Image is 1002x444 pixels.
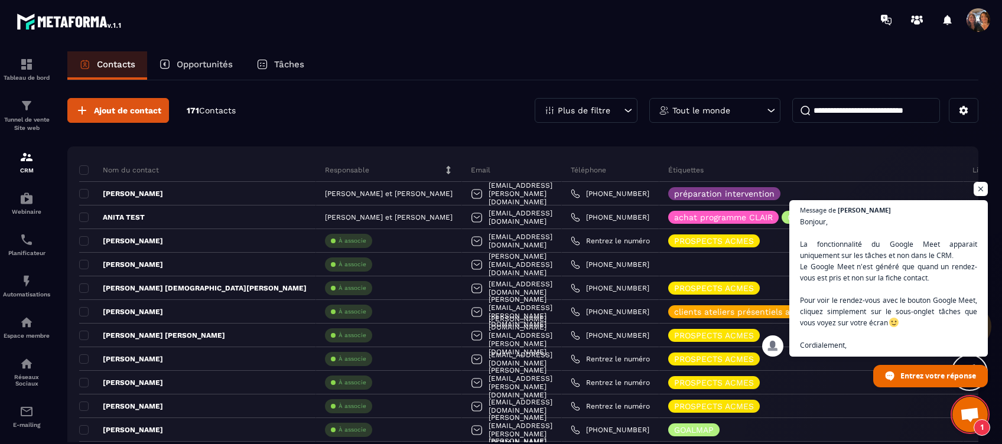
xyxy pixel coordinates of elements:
img: formation [19,150,34,164]
a: Tâches [245,51,316,80]
p: [PERSON_NAME] [79,354,163,364]
p: PROSPECTS ACMES [674,355,754,363]
img: formation [19,57,34,71]
p: PROSPECTS ACMES [674,284,754,292]
p: Tableau de bord [3,74,50,81]
span: Contacts [199,106,236,115]
p: [PERSON_NAME] [79,307,163,316]
img: logo [17,11,123,32]
img: email [19,404,34,419]
p: À associe [339,402,366,410]
a: automationsautomationsEspace membre [3,306,50,348]
p: À associe [339,308,366,316]
span: Entrez votre réponse [900,365,976,386]
div: Ouvrir le chat [952,397,988,432]
span: [PERSON_NAME] [838,207,891,213]
p: Planificateur [3,250,50,256]
p: PROSPECTS ACMES [674,378,754,387]
a: Contacts [67,51,147,80]
p: clients ateliers présentiels acmés [674,308,811,316]
a: automationsautomationsAutomatisations [3,265,50,306]
p: À associe [339,426,366,434]
p: [PERSON_NAME] et [PERSON_NAME] [325,190,453,198]
a: [PHONE_NUMBER] [571,260,649,269]
p: [PERSON_NAME] [79,236,163,246]
a: [PHONE_NUMBER] [571,213,649,222]
a: automationsautomationsWebinaire [3,182,50,224]
a: [PHONE_NUMBER] [571,425,649,435]
a: [PHONE_NUMBER] [571,283,649,293]
p: À associe [339,378,366,387]
p: CRM [3,167,50,174]
p: Téléphone [571,165,606,175]
a: [PHONE_NUMBER] [571,189,649,198]
p: Webinaire [3,208,50,215]
p: Espace membre [3,332,50,339]
p: [PERSON_NAME] [PERSON_NAME] [79,331,225,340]
a: Opportunités [147,51,245,80]
button: Ajout de contact [67,98,169,123]
a: [PHONE_NUMBER] [571,331,649,340]
p: Contacts [97,59,135,70]
p: Étiquettes [668,165,704,175]
p: Responsable [325,165,369,175]
p: Liste [972,165,989,175]
p: À associe [339,331,366,339]
p: préparation intervention [674,190,775,198]
p: Automatisations [3,291,50,298]
a: formationformationCRM [3,141,50,182]
p: PROSPECTS ACMES [674,331,754,339]
p: Opportunités [177,59,233,70]
p: Tout le monde [672,106,730,115]
p: GOALMAP [788,213,827,221]
a: formationformationTableau de bord [3,48,50,90]
p: [PERSON_NAME] [79,189,163,198]
img: scheduler [19,233,34,247]
img: automations [19,191,34,205]
a: schedulerschedulerPlanificateur [3,224,50,265]
img: formation [19,99,34,113]
img: automations [19,315,34,329]
p: Nom du contact [79,165,159,175]
p: ANITA TEST [79,213,145,222]
p: À associe [339,284,366,292]
span: Message de [800,207,836,213]
span: 1 [974,419,990,436]
p: Tâches [274,59,304,70]
p: achat programme CLAIR [674,213,773,221]
p: [PERSON_NAME] [79,378,163,387]
p: Email [471,165,490,175]
img: automations [19,274,34,288]
p: À associe [339,260,366,269]
span: Bonjour, La fonctionnalité du Google Meet apparait uniquement sur les tâches et non dans le CRM. ... [800,216,977,351]
img: social-network [19,357,34,371]
a: social-networksocial-networkRéseaux Sociaux [3,348,50,396]
p: Plus de filtre [558,106,610,115]
p: [PERSON_NAME] et [PERSON_NAME] [325,213,453,221]
p: [PERSON_NAME] [DEMOGRAPHIC_DATA][PERSON_NAME] [79,283,307,293]
p: [PERSON_NAME] [79,260,163,269]
p: À associe [339,355,366,363]
a: [PHONE_NUMBER] [571,307,649,316]
p: 171 [187,105,236,116]
p: Réseaux Sociaux [3,374,50,387]
p: GOALMAP [674,426,714,434]
p: PROSPECTS ACMES [674,237,754,245]
p: Tunnel de vente Site web [3,116,50,132]
p: PROSPECTS ACMES [674,402,754,410]
p: E-mailing [3,422,50,428]
span: Ajout de contact [94,105,161,116]
a: emailemailE-mailing [3,396,50,437]
p: [PERSON_NAME] [79,401,163,411]
a: formationformationTunnel de vente Site web [3,90,50,141]
p: [PERSON_NAME] [79,425,163,435]
p: À associe [339,237,366,245]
